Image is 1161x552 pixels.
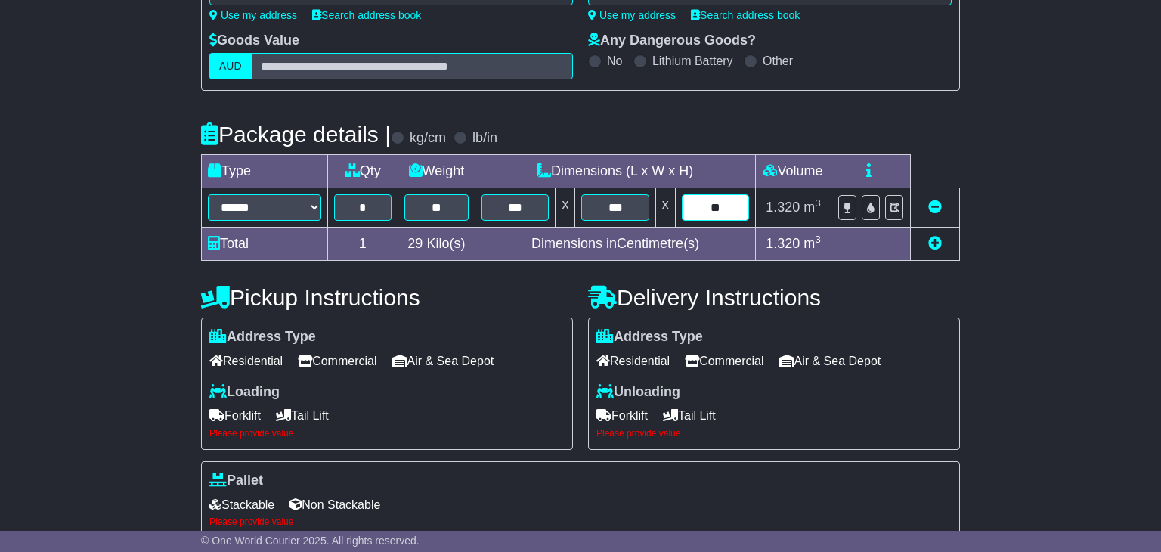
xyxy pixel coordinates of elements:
label: Pallet [209,473,263,489]
span: Commercial [685,349,763,373]
span: 29 [407,236,423,251]
span: Air & Sea Depot [392,349,494,373]
h4: Delivery Instructions [588,285,960,310]
span: m [803,200,821,215]
td: Qty [328,155,398,188]
span: Tail Lift [663,404,716,427]
sup: 3 [815,234,821,245]
sup: 3 [815,197,821,209]
a: Add new item [928,236,942,251]
span: Stackable [209,493,274,516]
label: lb/in [472,130,497,147]
div: Please provide value [209,516,952,527]
a: Search address book [691,9,800,21]
td: Volume [755,155,831,188]
span: © One World Courier 2025. All rights reserved. [201,535,420,547]
td: 1 [328,228,398,261]
td: Total [202,228,328,261]
td: x [655,188,675,228]
span: 1.320 [766,236,800,251]
label: Unloading [596,384,680,401]
label: Goods Value [209,33,299,49]
a: Remove this item [928,200,942,215]
h4: Pickup Instructions [201,285,573,310]
span: Residential [596,349,670,373]
span: m [803,236,821,251]
td: Weight [398,155,475,188]
td: Dimensions in Centimetre(s) [475,228,756,261]
h4: Package details | [201,122,391,147]
span: Air & Sea Depot [779,349,881,373]
label: Address Type [209,329,316,346]
div: Please provide value [596,428,952,439]
label: AUD [209,53,252,79]
a: Use my address [588,9,676,21]
label: Other [763,54,793,68]
label: No [607,54,622,68]
span: Residential [209,349,283,373]
label: Lithium Battery [652,54,733,68]
td: Type [202,155,328,188]
div: Please provide value [209,428,565,439]
a: Search address book [312,9,421,21]
span: Forklift [596,404,648,427]
td: Dimensions (L x W x H) [475,155,756,188]
label: Loading [209,384,280,401]
td: Kilo(s) [398,228,475,261]
a: Use my address [209,9,297,21]
td: x [556,188,575,228]
label: Address Type [596,329,703,346]
label: kg/cm [410,130,446,147]
span: Commercial [298,349,376,373]
label: Any Dangerous Goods? [588,33,756,49]
span: 1.320 [766,200,800,215]
span: Non Stackable [289,493,380,516]
span: Tail Lift [276,404,329,427]
span: Forklift [209,404,261,427]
